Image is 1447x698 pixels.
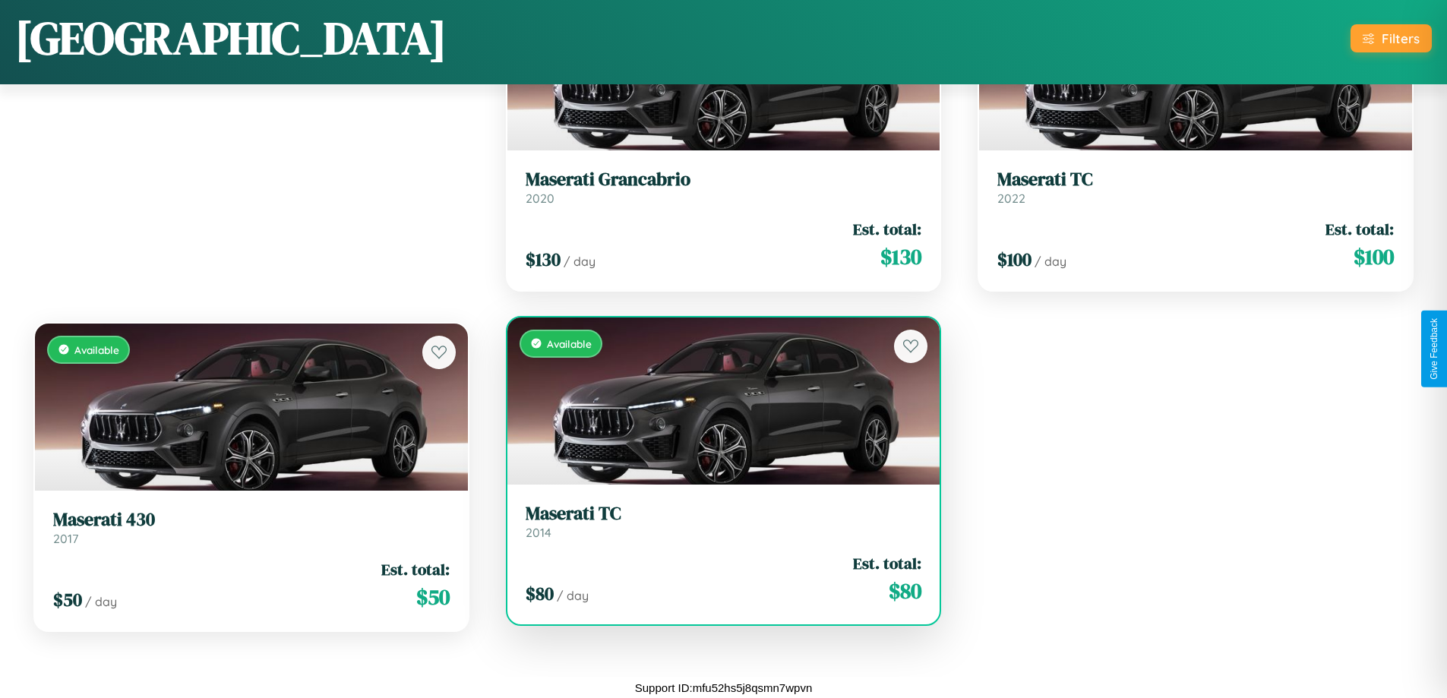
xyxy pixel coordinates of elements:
[526,191,554,206] span: 2020
[526,169,922,206] a: Maserati Grancabrio2020
[547,337,592,350] span: Available
[526,503,922,540] a: Maserati TC2014
[997,191,1025,206] span: 2022
[526,247,561,272] span: $ 130
[1354,242,1394,272] span: $ 100
[526,525,551,540] span: 2014
[880,242,921,272] span: $ 130
[1351,24,1432,52] button: Filters
[997,169,1394,191] h3: Maserati TC
[53,531,78,546] span: 2017
[1325,218,1394,240] span: Est. total:
[1035,254,1066,269] span: / day
[1382,30,1420,46] div: Filters
[557,588,589,603] span: / day
[853,552,921,574] span: Est. total:
[853,218,921,240] span: Est. total:
[564,254,596,269] span: / day
[635,677,812,698] p: Support ID: mfu52hs5j8qsmn7wpvn
[416,582,450,612] span: $ 50
[997,169,1394,206] a: Maserati TC2022
[85,594,117,609] span: / day
[381,558,450,580] span: Est. total:
[53,509,450,546] a: Maserati 4302017
[74,343,119,356] span: Available
[53,587,82,612] span: $ 50
[526,169,922,191] h3: Maserati Grancabrio
[15,7,447,69] h1: [GEOGRAPHIC_DATA]
[53,509,450,531] h3: Maserati 430
[889,576,921,606] span: $ 80
[997,247,1032,272] span: $ 100
[526,503,922,525] h3: Maserati TC
[1429,318,1439,380] div: Give Feedback
[526,581,554,606] span: $ 80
